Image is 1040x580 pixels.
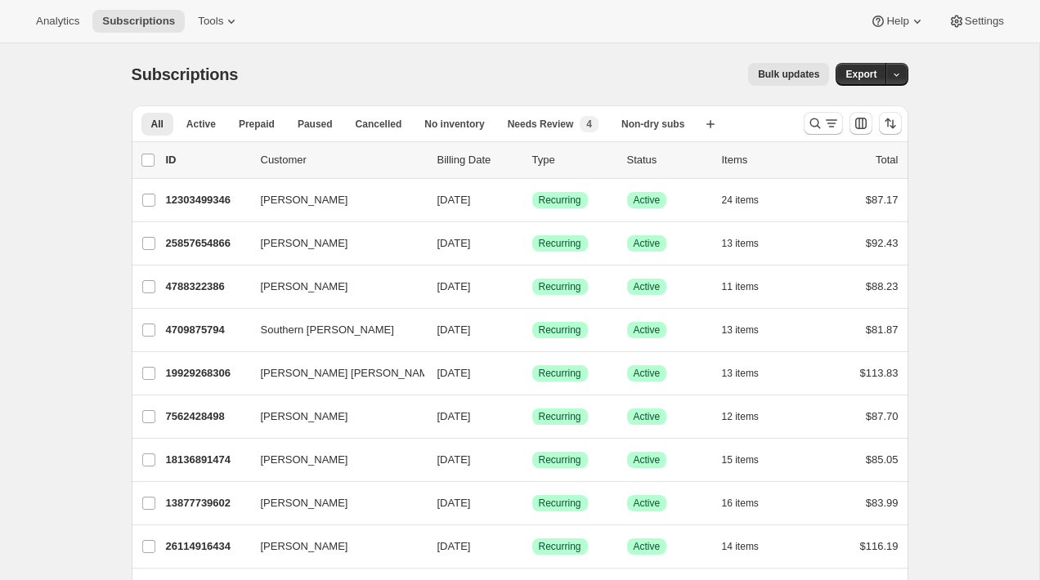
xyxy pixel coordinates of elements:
div: 25857654866[PERSON_NAME][DATE]SuccessRecurringSuccessActive13 items$92.43 [166,232,899,255]
span: Subscriptions [102,15,175,28]
button: [PERSON_NAME] [PERSON_NAME] [251,360,415,386]
p: 18136891474 [166,452,248,468]
button: 11 items [722,275,777,298]
div: 13877739602[PERSON_NAME][DATE]SuccessRecurringSuccessActive16 items$83.99 [166,492,899,515]
span: Recurring [539,453,581,466]
span: [PERSON_NAME] [261,408,348,425]
span: Prepaid [239,118,275,131]
span: Recurring [539,367,581,380]
p: 19929268306 [166,365,248,381]
span: 4 [586,118,592,131]
span: [DATE] [437,410,471,422]
span: [DATE] [437,367,471,379]
button: Southern [PERSON_NAME] [251,317,415,343]
button: Analytics [26,10,89,33]
div: Type [532,152,614,168]
span: Non-dry subs [621,118,684,131]
div: IDCustomerBilling DateTypeStatusItemsTotal [166,152,899,168]
button: 16 items [722,492,777,515]
span: 16 items [722,497,759,510]
button: 13 items [722,319,777,341]
span: Settings [965,15,1004,28]
span: Export [845,68,876,81]
span: $83.99 [866,497,899,509]
span: Help [886,15,908,28]
span: $87.17 [866,194,899,206]
p: Status [627,152,709,168]
button: Help [860,10,935,33]
span: Subscriptions [132,65,239,83]
span: Active [634,367,661,380]
button: [PERSON_NAME] [251,533,415,560]
span: Needs Review [508,118,574,131]
span: $87.70 [866,410,899,422]
span: 12 items [722,410,759,423]
button: 12 items [722,405,777,428]
span: [DATE] [437,540,471,552]
span: 15 items [722,453,759,466]
span: Active [634,323,661,337]
button: [PERSON_NAME] [251,404,415,430]
button: 13 items [722,232,777,255]
span: Recurring [539,497,581,510]
span: Active [634,453,661,466]
div: 19929268306[PERSON_NAME] [PERSON_NAME][DATE]SuccessRecurringSuccessActive13 items$113.83 [166,362,899,385]
span: $81.87 [866,323,899,336]
span: Cancelled [356,118,402,131]
p: ID [166,152,248,168]
span: 14 items [722,540,759,553]
button: Tools [188,10,249,33]
p: 12303499346 [166,192,248,208]
button: [PERSON_NAME] [251,274,415,300]
div: 18136891474[PERSON_NAME][DATE]SuccessRecurringSuccessActive15 items$85.05 [166,448,899,471]
span: [PERSON_NAME] [261,192,348,208]
span: [DATE] [437,194,471,206]
span: $116.19 [860,540,899,552]
span: [PERSON_NAME] [261,452,348,468]
span: Recurring [539,540,581,553]
span: [PERSON_NAME] [261,235,348,252]
p: 7562428498 [166,408,248,425]
span: Recurring [539,237,581,250]
div: Items [722,152,804,168]
button: [PERSON_NAME] [251,230,415,257]
div: 4709875794Southern [PERSON_NAME][DATE]SuccessRecurringSuccessActive13 items$81.87 [166,319,899,341]
button: [PERSON_NAME] [251,447,415,473]
span: Recurring [539,410,581,423]
p: Total [876,152,898,168]
button: [PERSON_NAME] [251,187,415,213]
span: 13 items [722,237,759,250]
span: $92.43 [866,237,899,249]
span: [DATE] [437,237,471,249]
span: [PERSON_NAME] [PERSON_NAME] [261,365,438,381]
p: 4709875794 [166,322,248,338]
span: No inventory [424,118,484,131]
button: Customize table column order and visibility [849,112,872,135]
span: Active [634,410,661,423]
p: 13877739602 [166,495,248,511]
span: All [151,118,164,131]
span: Active [634,497,661,510]
span: Southern [PERSON_NAME] [261,322,394,338]
span: Recurring [539,323,581,337]
button: 13 items [722,362,777,385]
span: [DATE] [437,323,471,336]
div: 7562428498[PERSON_NAME][DATE]SuccessRecurringSuccessActive12 items$87.70 [166,405,899,428]
span: Active [634,237,661,250]
p: 26114916434 [166,538,248,555]
button: Create new view [697,113,724,136]
button: Export [836,63,886,86]
span: Active [634,540,661,553]
button: Settings [939,10,1014,33]
div: 26114916434[PERSON_NAME][DATE]SuccessRecurringSuccessActive14 items$116.19 [166,535,899,558]
span: Paused [298,118,333,131]
div: 4788322386[PERSON_NAME][DATE]SuccessRecurringSuccessActive11 items$88.23 [166,275,899,298]
span: Recurring [539,280,581,293]
button: 14 items [722,535,777,558]
span: Recurring [539,194,581,207]
p: 25857654866 [166,235,248,252]
span: [DATE] [437,497,471,509]
span: [PERSON_NAME] [261,538,348,555]
p: Customer [261,152,424,168]
span: 24 items [722,194,759,207]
